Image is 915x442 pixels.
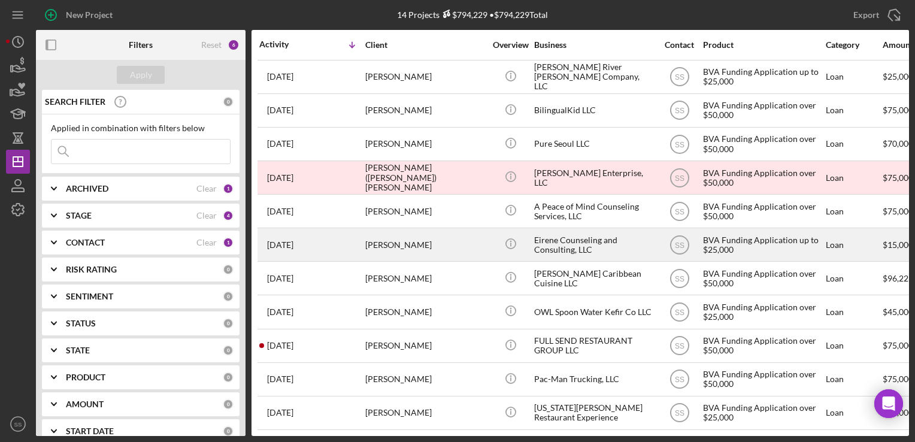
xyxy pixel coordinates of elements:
div: Clear [196,211,217,220]
time: 2025-08-20 23:39 [267,173,293,183]
b: SENTIMENT [66,292,113,301]
div: [PERSON_NAME] River [PERSON_NAME] Company, LLC [534,61,654,93]
div: Reset [201,40,222,50]
div: 1 [223,237,234,248]
div: BVA Funding Application over $25,000 [703,296,823,328]
div: Loan [826,296,881,328]
div: [PERSON_NAME] [365,330,485,362]
div: BVA Funding Application over $50,000 [703,162,823,193]
div: Contact [657,40,702,50]
div: [PERSON_NAME] [365,128,485,160]
div: Loan [826,162,881,193]
time: 2025-08-14 17:50 [267,207,293,216]
b: START DATE [66,426,114,436]
text: SS [674,274,684,283]
div: [PERSON_NAME] [365,195,485,227]
div: $794,229 [440,10,487,20]
text: SS [674,376,684,384]
div: BVA Funding Application over $50,000 [703,262,823,294]
div: [PERSON_NAME] [365,364,485,395]
text: SS [674,140,684,149]
div: Overview [488,40,533,50]
div: BilingualKid LLC [534,95,654,126]
div: [PERSON_NAME] [365,61,485,93]
time: 2025-08-12 16:47 [267,274,293,283]
div: 0 [223,426,234,437]
div: BVA Funding Application over $50,000 [703,195,823,227]
text: SS [674,342,684,350]
button: Export [841,3,909,27]
div: 4 [223,210,234,221]
div: Open Intercom Messenger [874,389,903,418]
div: 0 [223,318,234,329]
div: Product [703,40,823,50]
div: [PERSON_NAME] [365,229,485,261]
div: [PERSON_NAME] [365,262,485,294]
div: 1 [223,183,234,194]
span: $45,000 [883,307,913,317]
div: New Project [66,3,113,27]
div: Loan [826,229,881,261]
div: BVA Funding Application over $50,000 [703,95,823,126]
div: Loan [826,330,881,362]
button: SS [6,412,30,436]
b: STATUS [66,319,96,328]
div: BVA Funding Application over $50,000 [703,364,823,395]
div: 0 [223,96,234,107]
b: SEARCH FILTER [45,97,105,107]
div: BVA Funding Application over $25,000 [703,397,823,429]
div: 0 [223,345,234,356]
div: Applied in combination with filters below [51,123,231,133]
text: SS [674,308,684,317]
b: CONTACT [66,238,105,247]
div: Business [534,40,654,50]
time: 2025-06-11 19:58 [267,408,293,417]
div: Category [826,40,881,50]
span: $96,229 [883,273,913,283]
div: Eirene Counseling and Consulting, LLC [534,229,654,261]
div: BVA Funding Application up to $25,000 [703,61,823,93]
b: AMOUNT [66,399,104,409]
text: SS [674,174,684,182]
div: Pure Seoul LLC [534,128,654,160]
time: 2025-07-17 14:10 [267,341,293,350]
b: RISK RATING [66,265,117,274]
text: SS [14,421,22,428]
span: $70,000 [883,138,913,149]
div: Loan [826,397,881,429]
div: Apply [130,66,152,84]
text: SS [674,73,684,81]
div: 14 Projects • $794,229 Total [397,10,548,20]
div: [PERSON_NAME] Caribbean Cuisine LLC [534,262,654,294]
div: Pac-Man Trucking, LLC [534,364,654,395]
b: PRODUCT [66,373,105,382]
div: BVA Funding Application up to $25,000 [703,229,823,261]
span: $75,000 [883,340,913,350]
div: Client [365,40,485,50]
div: [PERSON_NAME] Enterprise, LLC [534,162,654,193]
text: SS [674,409,684,417]
span: $75,000 [883,374,913,384]
text: SS [674,207,684,216]
button: Apply [117,66,165,84]
div: [US_STATE][PERSON_NAME] Restaurant Experience [534,397,654,429]
b: STAGE [66,211,92,220]
text: SS [674,241,684,249]
time: 2025-08-04 19:12 [267,307,293,317]
button: New Project [36,3,125,27]
div: [PERSON_NAME] [365,397,485,429]
div: Export [853,3,879,27]
div: 0 [223,264,234,275]
b: STATE [66,346,90,355]
div: Loan [826,364,881,395]
div: Loan [826,95,881,126]
div: [PERSON_NAME] [365,296,485,328]
span: $75,000 [883,206,913,216]
div: Activity [259,40,312,49]
div: 0 [223,291,234,302]
div: A Peace of Mind Counseling Services, LLC [534,195,654,227]
div: Loan [826,195,881,227]
div: FULL SEND RESTAURANT GROUP LLC [534,330,654,362]
b: Filters [129,40,153,50]
span: $25,000 [883,71,913,81]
